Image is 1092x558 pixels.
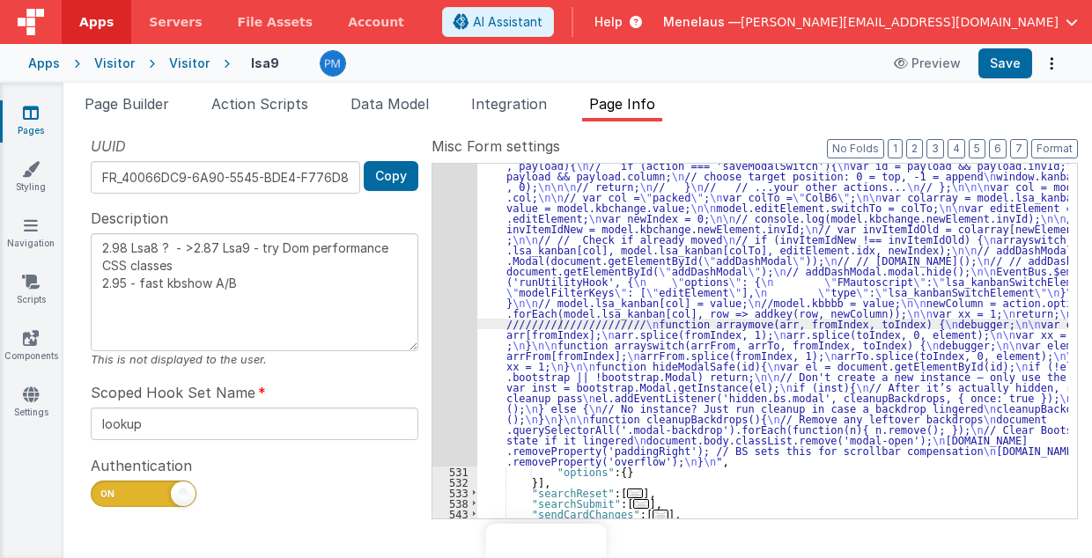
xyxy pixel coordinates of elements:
[594,13,623,31] span: Help
[883,49,971,77] button: Preview
[969,139,985,158] button: 5
[888,139,903,158] button: 1
[978,48,1032,78] button: Save
[94,55,135,72] div: Visitor
[91,136,126,157] span: UUID
[442,7,554,37] button: AI Assistant
[91,351,418,368] div: This is not displayed to the user.
[589,95,655,113] span: Page Info
[432,509,477,519] div: 543
[827,139,884,158] button: No Folds
[364,161,418,191] button: Copy
[211,95,308,113] span: Action Scripts
[432,498,477,509] div: 538
[989,139,1007,158] button: 6
[1010,139,1028,158] button: 7
[350,95,429,113] span: Data Model
[741,13,1059,31] span: [PERSON_NAME][EMAIL_ADDRESS][DOMAIN_NAME]
[663,13,741,31] span: Menelaus —
[432,44,477,466] div: 530
[321,51,345,76] img: a12ed5ba5769bda9d2665f51d2850528
[432,466,477,477] div: 531
[926,139,944,158] button: 3
[85,95,169,113] span: Page Builder
[948,139,965,158] button: 4
[251,56,279,70] h4: lsa9
[471,95,547,113] span: Integration
[1039,51,1064,76] button: Options
[627,488,643,498] span: ...
[1031,139,1078,158] button: Format
[432,136,560,157] span: Misc Form settings
[432,477,477,488] div: 532
[91,208,168,229] span: Description
[91,455,192,476] span: Authentication
[28,55,60,72] div: Apps
[149,13,202,31] span: Servers
[91,382,255,403] span: Scoped Hook Set Name
[633,499,649,509] span: ...
[91,516,418,532] div: When off, visitors will not be prompted a login page.
[432,488,477,498] div: 533
[473,13,542,31] span: AI Assistant
[653,510,668,519] span: ...
[663,13,1078,31] button: Menelaus — [PERSON_NAME][EMAIL_ADDRESS][DOMAIN_NAME]
[169,55,210,72] div: Visitor
[238,13,314,31] span: File Assets
[79,13,114,31] span: Apps
[906,139,923,158] button: 2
